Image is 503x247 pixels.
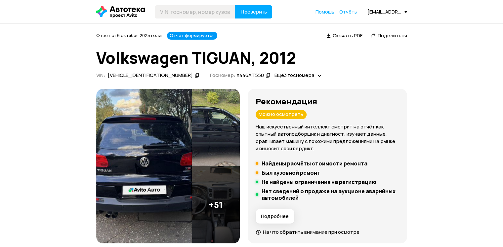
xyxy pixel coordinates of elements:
h5: Найдены расчёты стоимости ремонта [262,160,367,167]
button: Проверить [235,5,272,18]
p: Наш искусственный интеллект смотрит на отчёт как опытный автоподборщик и диагност: изучает данные... [256,123,399,152]
a: Отчёты [339,9,357,15]
a: На что обратить внимание при осмотре [256,229,359,235]
span: Госномер: [210,72,235,79]
span: Отчёт от 6 октября 2025 года [96,32,162,38]
span: VIN : [96,72,105,79]
a: Помощь [315,9,334,15]
span: Проверить [240,9,267,15]
span: Подробнее [261,213,289,220]
h5: Не найдены ограничения на регистрацию [262,179,376,185]
h5: Был кузовной ремонт [262,169,320,176]
div: Отчёт формируется [167,32,217,40]
input: VIN, госномер, номер кузова [155,5,235,18]
span: Ещё 3 госномера [274,72,314,79]
h3: Рекомендация [256,97,399,106]
span: Поделиться [378,32,407,39]
div: Х446АТ550 [236,72,264,79]
a: Поделиться [370,32,407,39]
h1: Volkswagen TIGUAN, 2012 [96,49,407,67]
div: Можно осмотреть [256,110,307,119]
h5: Нет сведений о продаже на аукционе аварийных автомобилей [262,188,399,201]
button: Подробнее [256,209,294,224]
span: На что обратить внимание при осмотре [263,229,359,235]
a: Скачать PDF [326,32,362,39]
span: Скачать PDF [333,32,362,39]
div: [EMAIL_ADDRESS][DOMAIN_NAME] [367,9,407,15]
div: [VEHICLE_IDENTIFICATION_NUMBER] [108,72,193,79]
